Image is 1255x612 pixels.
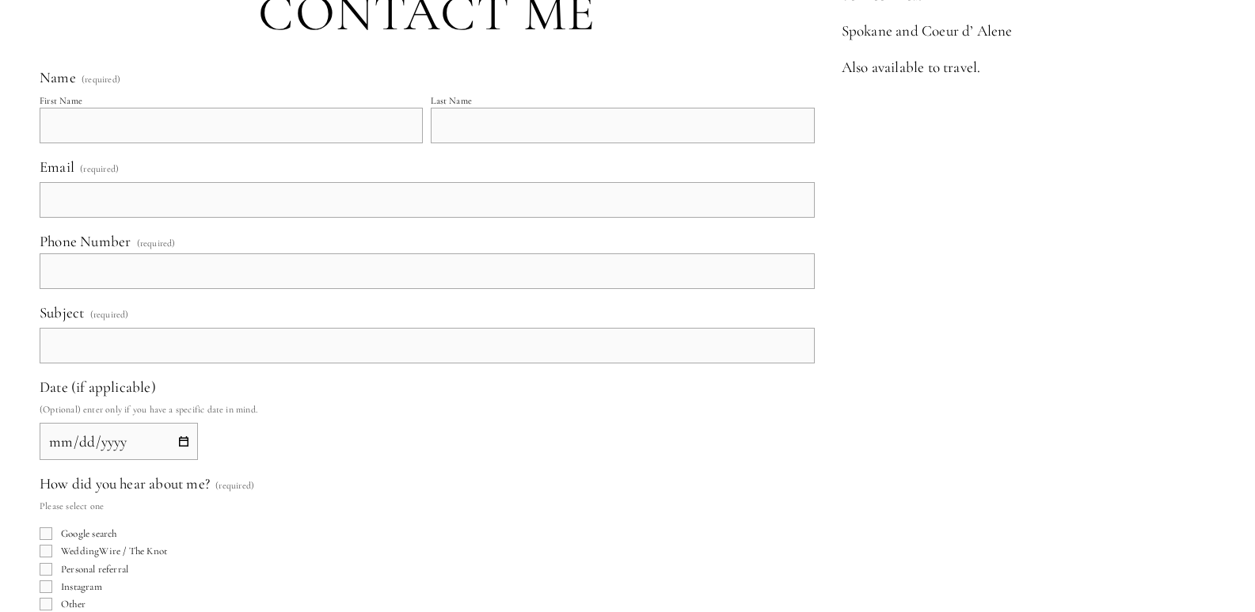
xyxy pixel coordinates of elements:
span: Phone Number [40,232,131,250]
span: Date (if applicable) [40,378,156,396]
input: Other [40,598,52,610]
p: Also available to travel. [842,57,1215,78]
span: Subject [40,303,84,321]
div: Last Name [431,95,472,106]
span: Email [40,158,74,176]
input: Google search [40,527,52,540]
span: How did you hear about me? [40,474,210,492]
p: (Optional) enter only if you have a specific date in mind. [40,399,815,420]
span: WeddingWire / The Knot [61,545,167,557]
span: (required) [90,304,129,325]
span: (required) [82,74,120,84]
input: WeddingWire / The Knot [40,545,52,557]
span: Other [61,598,86,610]
span: Personal referral [61,563,128,576]
input: Personal referral [40,563,52,576]
span: (required) [80,158,119,179]
span: Name [40,68,76,86]
span: (required) [137,238,176,248]
span: Instagram [61,580,102,593]
p: Please select one [40,496,254,516]
span: (required) [215,475,254,496]
p: Spokane and Coeur d’ Alene [842,21,1215,42]
input: Instagram [40,580,52,593]
div: First Name [40,95,82,106]
span: Google search [61,527,116,540]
